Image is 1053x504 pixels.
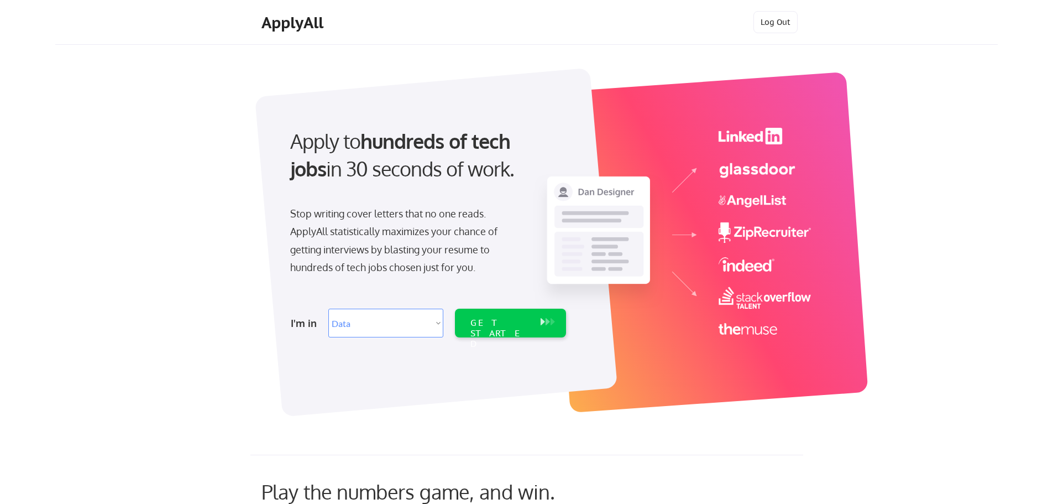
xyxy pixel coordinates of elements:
button: Log Out [753,11,798,33]
div: GET STARTED [470,318,530,350]
div: ApplyAll [261,13,327,32]
div: Apply to in 30 seconds of work. [290,127,562,183]
div: Stop writing cover letters that no one reads. ApplyAll statistically maximizes your chance of get... [290,205,517,277]
div: Play the numbers game, and win. [261,480,604,503]
div: I'm in [291,314,322,332]
strong: hundreds of tech jobs [290,128,515,181]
